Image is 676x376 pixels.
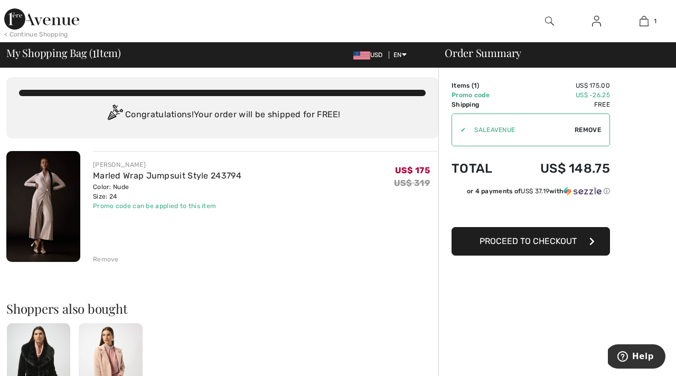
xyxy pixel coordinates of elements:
input: Promo code [466,114,575,146]
td: Free [510,100,610,109]
td: Total [452,151,510,186]
div: < Continue Shopping [4,30,68,39]
s: US$ 319 [394,178,430,188]
iframe: PayPal-paypal [452,200,610,223]
img: 1ère Avenue [4,8,79,30]
span: My Shopping Bag ( Item) [6,48,121,58]
div: Color: Nude Size: 24 [93,182,241,201]
a: Marled Wrap Jumpsuit Style 243794 [93,171,241,181]
span: US$ 37.19 [521,187,549,195]
span: 1 [92,45,96,59]
div: Remove [93,255,119,264]
div: Promo code can be applied to this item [93,201,241,211]
span: EN [393,51,407,59]
a: Sign In [584,15,609,28]
button: Proceed to Checkout [452,227,610,256]
div: or 4 payments ofUS$ 37.19withSezzle Click to learn more about Sezzle [452,186,610,200]
img: Marled Wrap Jumpsuit Style 243794 [6,151,80,262]
span: 1 [654,16,656,26]
div: Order Summary [432,48,670,58]
span: Proceed to Checkout [480,236,577,246]
iframe: Opens a widget where you can find more information [608,344,665,371]
div: Congratulations! Your order will be shipped for FREE! [19,105,426,126]
img: Congratulation2.svg [104,105,125,126]
span: Remove [575,125,601,135]
span: 1 [474,82,477,89]
img: search the website [545,15,554,27]
h2: Shoppers also bought [6,302,438,315]
img: US Dollar [353,51,370,60]
div: or 4 payments of with [467,186,610,196]
td: US$ 175.00 [510,81,610,90]
img: My Bag [640,15,649,27]
img: Sezzle [564,186,602,196]
div: ✔ [452,125,466,135]
td: Items ( ) [452,81,510,90]
td: Shipping [452,100,510,109]
td: US$ -26.25 [510,90,610,100]
a: 1 [621,15,667,27]
td: Promo code [452,90,510,100]
img: My Info [592,15,601,27]
div: [PERSON_NAME] [93,160,241,170]
span: USD [353,51,387,59]
td: US$ 148.75 [510,151,610,186]
span: US$ 175 [395,165,430,175]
